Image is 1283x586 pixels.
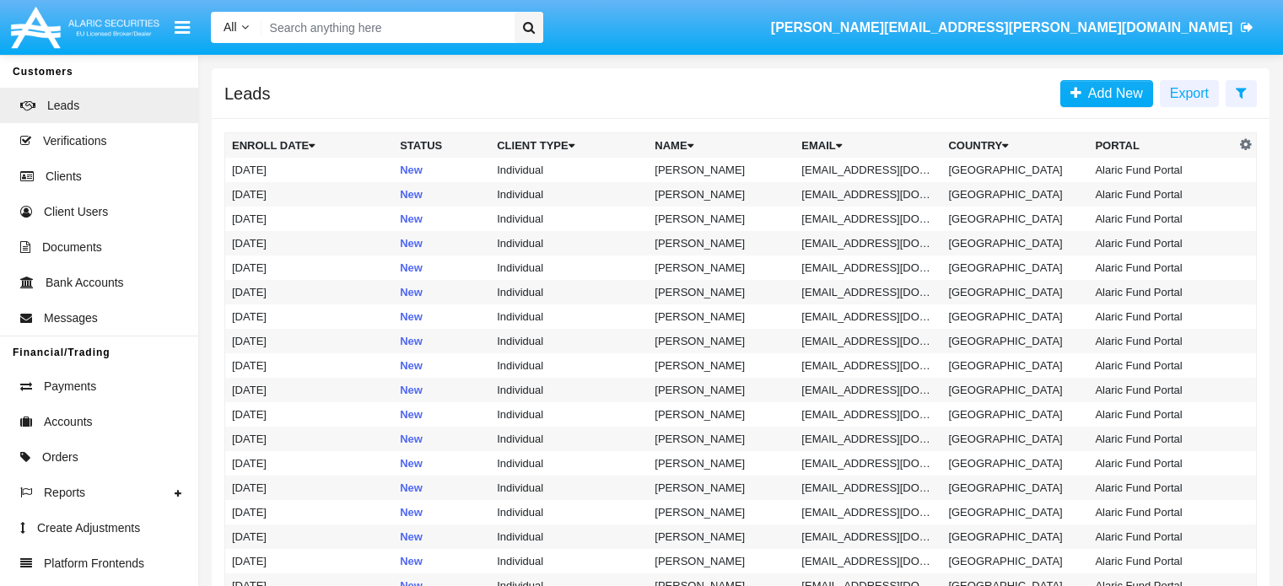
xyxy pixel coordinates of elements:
span: Orders [42,449,78,466]
a: All [211,19,261,36]
span: Verifications [43,132,106,150]
span: Leads [47,97,79,115]
img: Logo image [8,3,162,52]
span: Client Users [44,203,108,221]
span: [PERSON_NAME][EMAIL_ADDRESS][PERSON_NAME][DOMAIN_NAME] [771,20,1233,35]
input: Search [261,12,509,43]
span: Platform Frontends [44,555,144,573]
span: Create Adjustments [37,519,140,537]
span: Accounts [44,413,93,431]
span: Documents [42,239,102,256]
span: Payments [44,378,96,395]
span: All [224,20,237,34]
a: [PERSON_NAME][EMAIL_ADDRESS][PERSON_NAME][DOMAIN_NAME] [763,4,1262,51]
span: Bank Accounts [46,274,124,292]
span: Reports [44,484,85,502]
span: Messages [44,309,98,327]
span: Clients [46,168,82,185]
